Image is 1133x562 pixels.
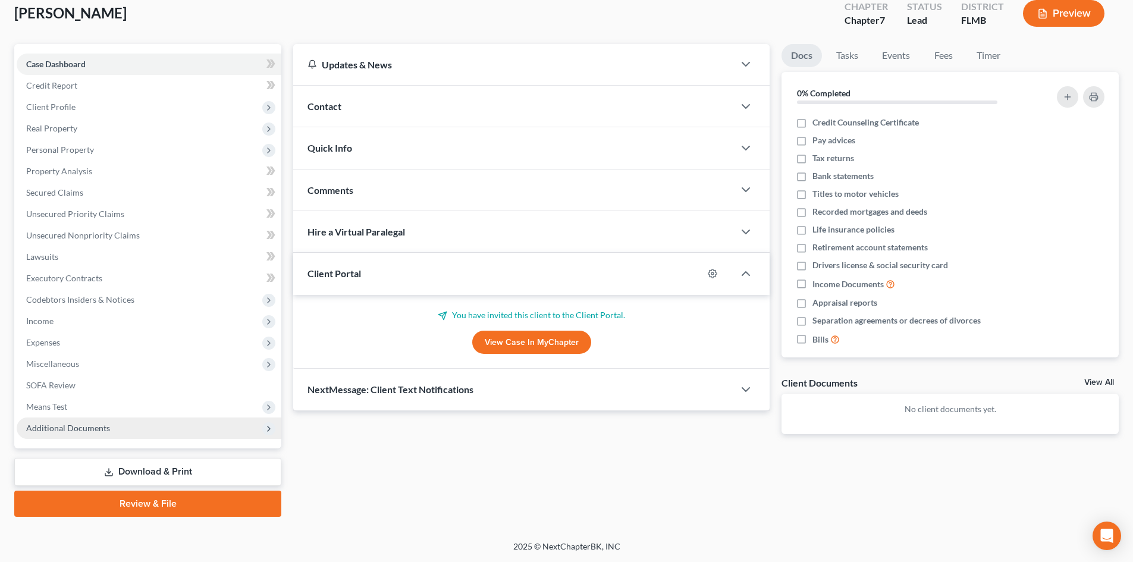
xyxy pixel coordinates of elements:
[17,225,281,246] a: Unsecured Nonpriority Claims
[17,182,281,203] a: Secured Claims
[1093,522,1121,550] div: Open Intercom Messenger
[26,423,110,433] span: Additional Documents
[472,331,591,354] a: View Case in MyChapter
[812,224,895,236] span: Life insurance policies
[907,14,942,27] div: Lead
[812,334,828,346] span: Bills
[812,206,927,218] span: Recorded mortgages and deeds
[26,166,92,176] span: Property Analysis
[872,44,919,67] a: Events
[26,230,140,240] span: Unsecured Nonpriority Claims
[26,102,76,112] span: Client Profile
[17,375,281,396] a: SOFA Review
[967,44,1010,67] a: Timer
[26,209,124,219] span: Unsecured Priority Claims
[812,259,948,271] span: Drivers license & social security card
[26,380,76,390] span: SOFA Review
[17,246,281,268] a: Lawsuits
[17,54,281,75] a: Case Dashboard
[17,268,281,289] a: Executory Contracts
[812,170,874,182] span: Bank statements
[26,401,67,412] span: Means Test
[812,134,855,146] span: Pay advices
[797,88,850,98] strong: 0% Completed
[924,44,962,67] a: Fees
[307,268,361,279] span: Client Portal
[782,376,858,389] div: Client Documents
[307,58,720,71] div: Updates & News
[17,161,281,182] a: Property Analysis
[26,316,54,326] span: Income
[17,75,281,96] a: Credit Report
[812,188,899,200] span: Titles to motor vehicles
[26,359,79,369] span: Miscellaneous
[26,145,94,155] span: Personal Property
[26,252,58,262] span: Lawsuits
[26,123,77,133] span: Real Property
[307,384,473,395] span: NextMessage: Client Text Notifications
[880,14,885,26] span: 7
[26,337,60,347] span: Expenses
[782,44,822,67] a: Docs
[812,297,877,309] span: Appraisal reports
[961,14,1004,27] div: FLMB
[228,541,906,562] div: 2025 © NextChapterBK, INC
[812,241,928,253] span: Retirement account statements
[812,278,884,290] span: Income Documents
[26,294,134,304] span: Codebtors Insiders & Notices
[791,403,1109,415] p: No client documents yet.
[26,187,83,197] span: Secured Claims
[14,458,281,486] a: Download & Print
[14,491,281,517] a: Review & File
[14,4,127,21] span: [PERSON_NAME]
[26,80,77,90] span: Credit Report
[26,273,102,283] span: Executory Contracts
[812,315,981,326] span: Separation agreements or decrees of divorces
[845,14,888,27] div: Chapter
[26,59,86,69] span: Case Dashboard
[307,226,405,237] span: Hire a Virtual Paralegal
[812,117,919,128] span: Credit Counseling Certificate
[827,44,868,67] a: Tasks
[307,184,353,196] span: Comments
[1084,378,1114,387] a: View All
[307,142,352,153] span: Quick Info
[17,203,281,225] a: Unsecured Priority Claims
[307,101,341,112] span: Contact
[307,309,755,321] p: You have invited this client to the Client Portal.
[812,152,854,164] span: Tax returns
